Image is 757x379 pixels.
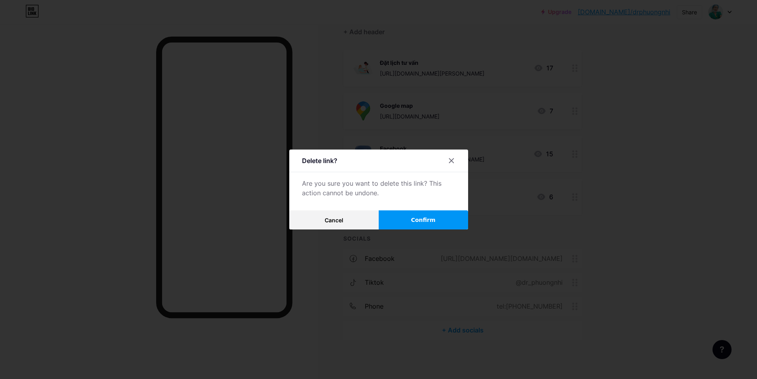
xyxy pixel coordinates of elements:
div: Delete link? [302,156,337,165]
span: Confirm [411,216,436,224]
div: Are you sure you want to delete this link? This action cannot be undone. [302,179,455,198]
button: Cancel [289,210,379,229]
span: Cancel [325,217,343,224]
button: Confirm [379,210,468,229]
